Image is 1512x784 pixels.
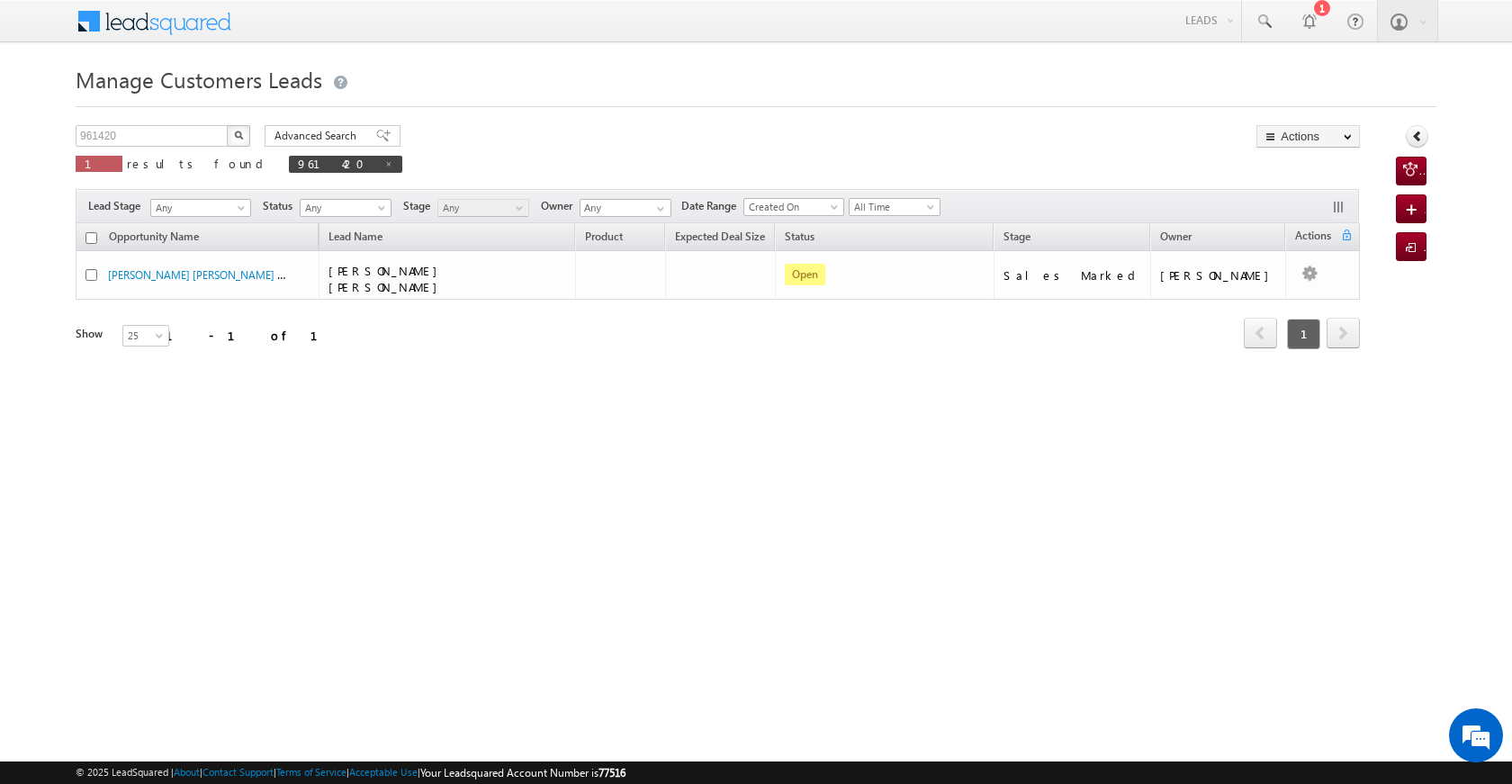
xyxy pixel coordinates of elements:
span: Status [263,198,300,214]
a: Opportunity Name [100,227,208,250]
a: Any [437,199,529,217]
a: About [174,766,200,778]
span: Actions [1286,226,1340,249]
span: Expected Deal Size [675,230,765,243]
div: Show [76,326,108,342]
a: prev [1244,320,1277,348]
span: Stage [1003,230,1030,243]
span: Lead Name [319,227,391,250]
div: 1 - 1 of 1 [166,325,339,346]
span: All Time [850,199,935,215]
span: 1 [1287,319,1320,349]
span: Owner [1160,230,1192,243]
span: next [1327,318,1360,348]
a: Any [150,199,251,217]
a: Expected Deal Size [666,227,774,250]
span: Any [301,200,386,216]
span: 961420 [298,156,375,171]
span: results found [127,156,270,171]
span: Owner [541,198,580,214]
span: 77516 [598,766,625,779]
span: Stage [403,198,437,214]
a: [PERSON_NAME] [PERSON_NAME] - Customers Leads [108,266,364,282]
a: All Time [849,198,940,216]
a: Show All Items [647,200,670,218]
span: Manage Customers Leads [76,65,322,94]
input: Check all records [85,232,97,244]
a: Contact Support [202,766,274,778]
span: Any [151,200,245,216]
a: 25 [122,325,169,347]
span: Product [585,230,623,243]
span: prev [1244,318,1277,348]
span: Any [438,200,524,216]
a: Created On [743,198,844,216]
span: Lead Stage [88,198,148,214]
div: Sales Marked [1003,267,1142,284]
span: Opportunity Name [109,230,199,243]
span: Advanced Search [274,128,362,144]
span: 25 [123,328,171,344]
span: [PERSON_NAME] [PERSON_NAME] [328,263,446,294]
span: Created On [744,199,838,215]
a: Terms of Service [276,766,346,778]
a: Stage [994,227,1039,250]
span: Open [785,264,825,285]
input: Type to Search [580,199,671,217]
span: Your Leadsquared Account Number is [420,766,625,779]
a: Acceptable Use [349,766,418,778]
a: next [1327,320,1360,348]
span: © 2025 LeadSquared | | | | | [76,764,625,781]
a: Status [776,227,823,250]
span: Date Range [681,198,743,214]
button: Actions [1256,125,1360,148]
div: [PERSON_NAME] [1160,267,1278,284]
span: 1 [85,156,113,171]
img: Search [234,131,243,140]
a: Any [300,199,391,217]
